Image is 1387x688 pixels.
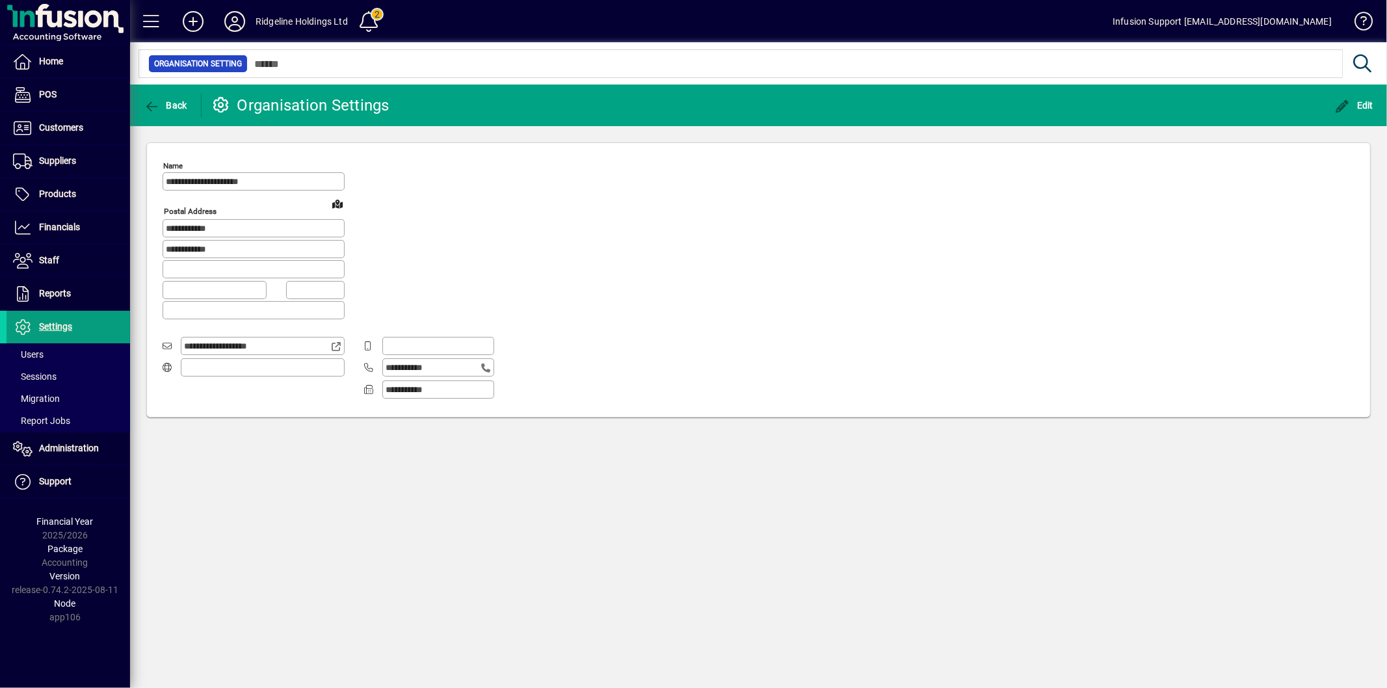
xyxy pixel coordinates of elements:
a: Products [7,178,130,211]
a: POS [7,79,130,111]
span: Administration [39,443,99,453]
a: Migration [7,388,130,410]
span: Package [47,544,83,554]
span: Financials [39,222,80,232]
span: Edit [1335,100,1374,111]
span: Customers [39,122,83,133]
a: Reports [7,278,130,310]
span: Staff [39,255,59,265]
div: Ridgeline Holdings Ltd [256,11,348,32]
span: Products [39,189,76,199]
span: Financial Year [37,516,94,527]
span: Settings [39,321,72,332]
button: Profile [214,10,256,33]
div: Organisation Settings [211,95,390,116]
a: Sessions [7,365,130,388]
button: Add [172,10,214,33]
div: Infusion Support [EMAIL_ADDRESS][DOMAIN_NAME] [1113,11,1332,32]
a: Support [7,466,130,498]
span: Version [50,571,81,581]
mat-label: Name [163,161,183,170]
span: Back [144,100,187,111]
span: Sessions [13,371,57,382]
span: Migration [13,393,60,404]
span: Users [13,349,44,360]
span: Support [39,476,72,486]
a: Administration [7,432,130,465]
button: Back [140,94,191,117]
a: Users [7,343,130,365]
span: POS [39,89,57,99]
a: View on map [327,193,348,214]
span: Home [39,56,63,66]
button: Edit [1332,94,1377,117]
app-page-header-button: Back [130,94,202,117]
span: Report Jobs [13,416,70,426]
a: Customers [7,112,130,144]
a: Staff [7,245,130,277]
a: Report Jobs [7,410,130,432]
span: Suppliers [39,155,76,166]
a: Suppliers [7,145,130,178]
span: Node [55,598,76,609]
a: Financials [7,211,130,244]
a: Knowledge Base [1345,3,1371,45]
a: Home [7,46,130,78]
span: Reports [39,288,71,298]
span: Organisation Setting [154,57,242,70]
